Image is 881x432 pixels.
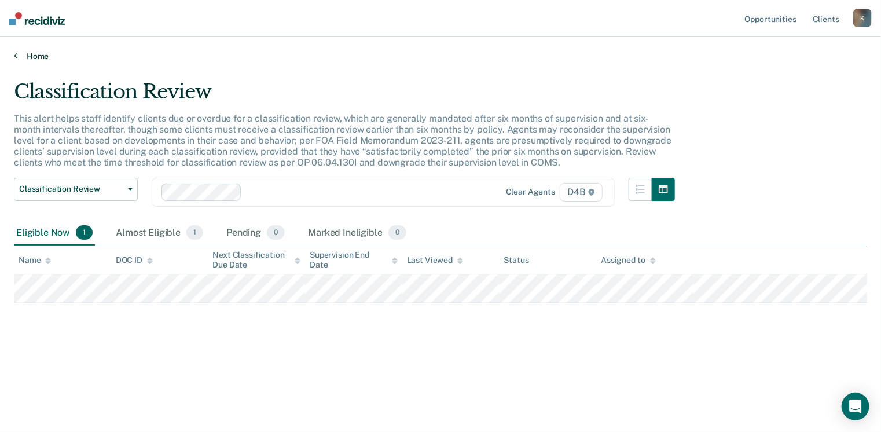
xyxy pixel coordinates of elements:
div: Last Viewed [407,255,463,265]
div: Eligible Now1 [14,221,95,246]
button: Classification Review [14,178,138,201]
div: Marked Ineligible0 [306,221,409,246]
div: Next Classification Due Date [212,250,300,270]
div: Open Intercom Messenger [842,393,869,420]
a: Home [14,51,867,61]
div: Clear agents [506,187,555,197]
div: Almost Eligible1 [113,221,205,246]
span: 0 [388,225,406,240]
span: 1 [76,225,93,240]
p: This alert helps staff identify clients due or overdue for a classification review, which are gen... [14,113,671,169]
span: 1 [186,225,203,240]
span: Classification Review [19,184,123,194]
img: Recidiviz [9,12,65,25]
span: 0 [267,225,285,240]
span: D4B [560,183,602,202]
button: K [853,9,872,27]
div: Status [504,255,529,265]
div: Supervision End Date [310,250,398,270]
div: DOC ID [116,255,153,265]
div: Name [19,255,51,265]
div: Assigned to [601,255,655,265]
div: Classification Review [14,80,675,113]
div: Pending0 [224,221,287,246]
